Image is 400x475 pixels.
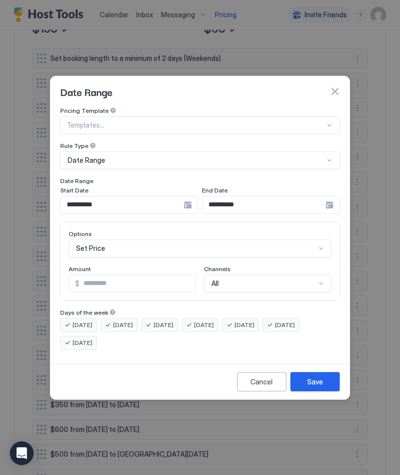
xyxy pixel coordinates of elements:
span: Date Range [60,84,113,99]
span: Options [69,230,92,237]
span: Rule Type [60,142,88,149]
span: Days of the week [60,309,108,316]
span: Date Range [68,156,105,165]
span: Date Range [60,177,93,185]
span: [DATE] [73,338,92,347]
span: [DATE] [194,321,214,330]
button: Cancel [237,372,286,391]
span: $ [75,279,80,288]
span: [DATE] [235,321,254,330]
span: [DATE] [154,321,173,330]
input: Input Field [61,196,184,213]
button: Save [290,372,340,391]
span: [DATE] [73,321,92,330]
span: End Date [202,187,228,194]
span: [DATE] [113,321,133,330]
span: Set Price [76,244,105,253]
span: Pricing Template [60,107,109,114]
input: Input Field [80,275,196,292]
span: Channels [204,265,231,273]
div: Open Intercom Messenger [10,441,34,465]
span: All [211,279,219,288]
input: Input Field [202,196,325,213]
span: [DATE] [275,321,295,330]
span: Amount [69,265,91,273]
span: Start Date [60,187,88,194]
div: Save [307,377,323,387]
div: Cancel [250,377,273,387]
